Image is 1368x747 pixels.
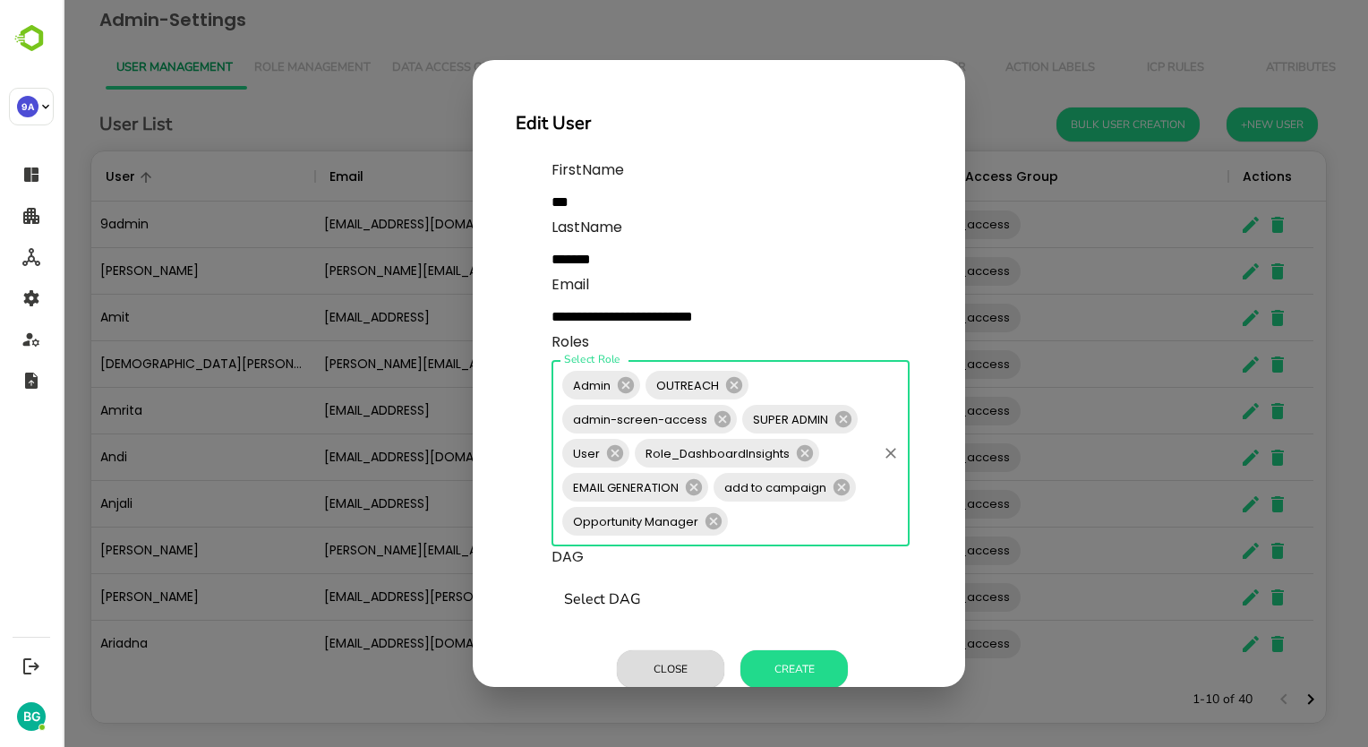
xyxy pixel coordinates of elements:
[680,405,795,434] div: SUPER ADMIN
[17,702,46,731] div: BG
[489,159,757,181] label: FirstName
[489,217,757,238] label: LastName
[489,274,757,296] label: Email
[9,21,55,56] img: BambooboxLogoMark.f1c84d78b4c51b1a7b5f700c9845e183.svg
[500,507,665,536] div: Opportunity Manager
[500,443,548,464] span: User
[453,109,859,138] h2: Edit User
[501,352,558,367] label: Select Role
[489,546,521,568] label: DAG
[572,439,757,468] div: Role_DashboardInsights
[500,375,559,396] span: Admin
[583,375,667,396] span: OUTREACH
[17,96,38,117] div: 9A
[680,409,776,430] span: SUPER ADMIN
[583,371,686,399] div: OUTREACH
[678,650,785,688] button: Create
[489,331,526,353] label: Roles
[500,473,646,502] div: EMAIL GENERATION
[500,371,577,399] div: Admin
[651,473,793,502] div: add to campaign
[651,477,774,498] span: add to campaign
[500,439,567,468] div: User
[19,654,43,678] button: Logout
[500,511,646,532] span: Opportunity Manager
[816,441,841,466] button: Clear
[500,405,674,434] div: admin-screen-access
[500,477,627,498] span: EMAIL GENERATION
[554,650,662,688] button: Close
[572,443,738,464] span: Role_DashboardInsights
[500,409,655,430] span: admin-screen-access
